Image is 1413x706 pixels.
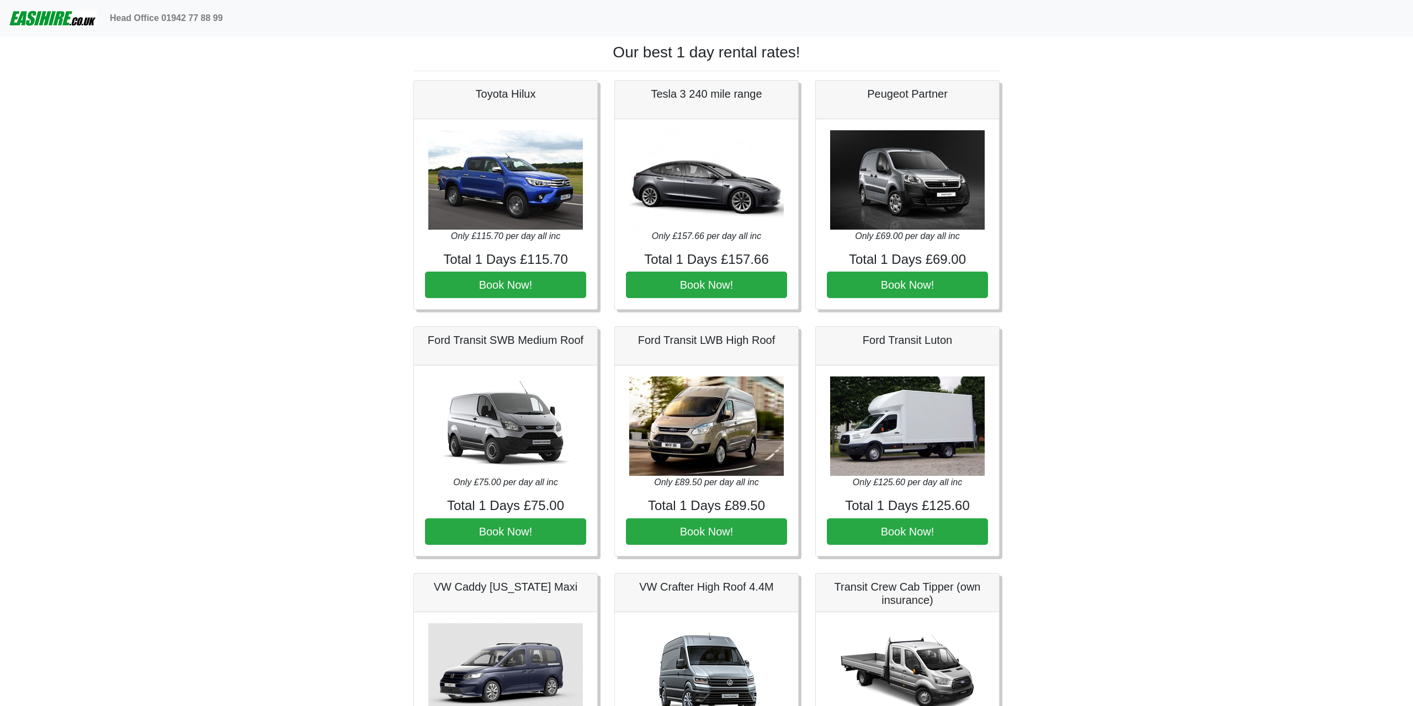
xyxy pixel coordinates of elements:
[626,252,787,268] h4: Total 1 Days £157.66
[626,580,787,593] h5: VW Crafter High Roof 4.4M
[827,252,988,268] h4: Total 1 Days £69.00
[654,477,758,487] i: Only £89.50 per day all inc
[827,498,988,514] h4: Total 1 Days £125.60
[425,518,586,545] button: Book Now!
[855,231,959,241] i: Only £69.00 per day all inc
[626,498,787,514] h4: Total 1 Days £89.50
[428,376,583,476] img: Ford Transit SWB Medium Roof
[827,518,988,545] button: Book Now!
[425,580,586,593] h5: VW Caddy [US_STATE] Maxi
[626,87,787,100] h5: Tesla 3 240 mile range
[853,477,962,487] i: Only £125.60 per day all inc
[105,7,227,29] a: Head Office 01942 77 88 99
[110,13,223,23] b: Head Office 01942 77 88 99
[827,87,988,100] h5: Peugeot Partner
[830,130,985,230] img: Peugeot Partner
[827,580,988,607] h5: Transit Crew Cab Tipper (own insurance)
[629,130,784,230] img: Tesla 3 240 mile range
[425,87,586,100] h5: Toyota Hilux
[428,130,583,230] img: Toyota Hilux
[451,231,560,241] i: Only £115.70 per day all inc
[827,272,988,298] button: Book Now!
[626,333,787,347] h5: Ford Transit LWB High Roof
[425,272,586,298] button: Book Now!
[425,333,586,347] h5: Ford Transit SWB Medium Roof
[626,518,787,545] button: Book Now!
[425,498,586,514] h4: Total 1 Days £75.00
[453,477,557,487] i: Only £75.00 per day all inc
[626,272,787,298] button: Book Now!
[830,376,985,476] img: Ford Transit Luton
[425,252,586,268] h4: Total 1 Days £115.70
[413,43,1000,62] h1: Our best 1 day rental rates!
[9,7,97,29] img: easihire_logo_small.png
[629,376,784,476] img: Ford Transit LWB High Roof
[652,231,761,241] i: Only £157.66 per day all inc
[827,333,988,347] h5: Ford Transit Luton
